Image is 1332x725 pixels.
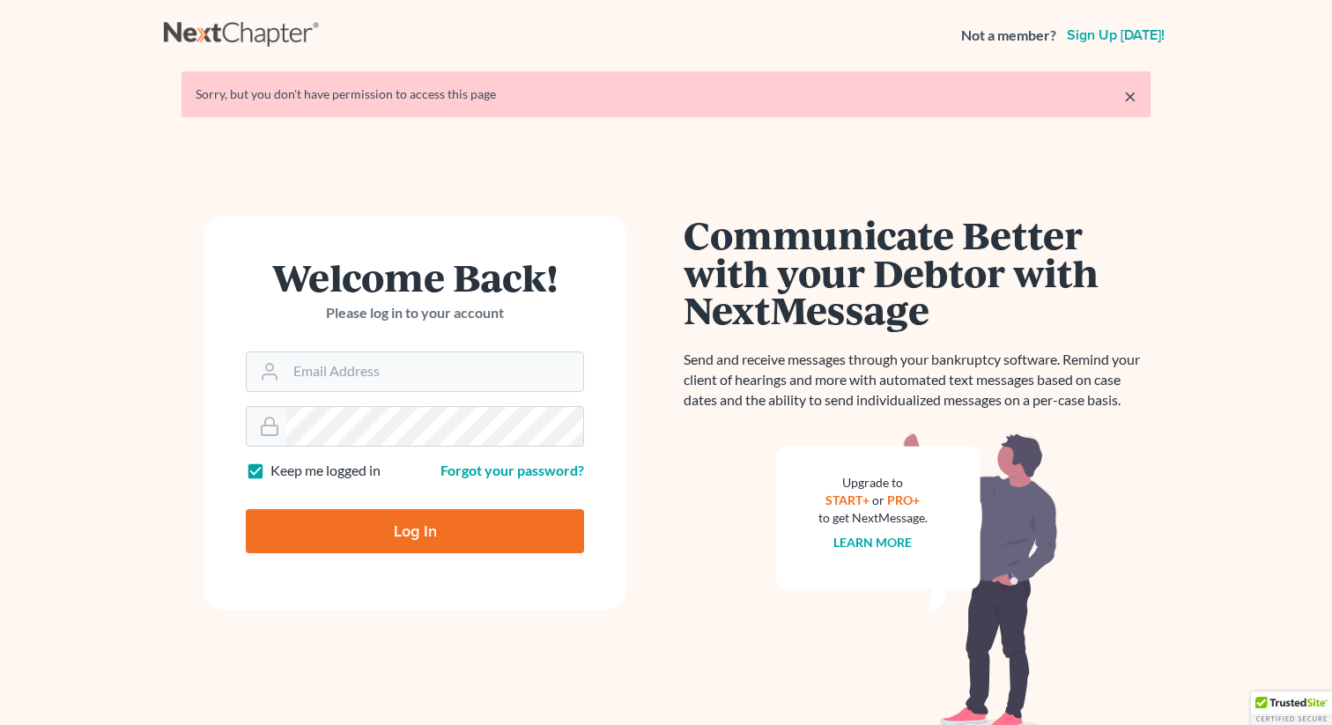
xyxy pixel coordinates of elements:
h1: Communicate Better with your Debtor with NextMessage [684,216,1151,329]
a: Sign up [DATE]! [1063,28,1168,42]
div: Sorry, but you don't have permission to access this page [196,85,1136,103]
input: Email Address [286,352,583,391]
a: × [1124,85,1136,107]
a: START+ [826,492,870,507]
h1: Welcome Back! [246,258,584,296]
input: Log In [246,509,584,553]
strong: Not a member? [961,26,1056,46]
a: PRO+ [888,492,921,507]
a: Learn more [834,535,913,550]
span: or [873,492,885,507]
p: Send and receive messages through your bankruptcy software. Remind your client of hearings and mo... [684,350,1151,411]
div: Upgrade to [818,474,928,492]
div: TrustedSite Certified [1251,692,1332,725]
div: to get NextMessage. [818,509,928,527]
p: Please log in to your account [246,303,584,323]
a: Forgot your password? [440,462,584,478]
label: Keep me logged in [270,461,381,481]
